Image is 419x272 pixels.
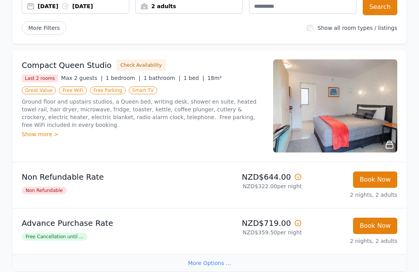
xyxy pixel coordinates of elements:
[22,233,87,241] span: Free Cancellation until ...
[12,255,407,272] div: More Options ...
[213,229,302,237] p: NZD$359.50 per night
[353,218,397,234] button: Book Now
[318,25,397,31] label: Show all room types / listings
[213,172,302,183] p: NZD$644.00
[90,87,126,95] span: Free Parking
[22,87,56,95] span: Great Value
[59,87,87,95] span: Free WiFi
[136,3,242,10] div: 2 adults
[308,237,397,245] p: 2 nights, 2 adults
[22,22,66,35] span: More Filters
[184,75,204,81] span: 1 bed |
[308,191,397,199] p: 2 nights, 2 adults
[22,98,264,129] p: Ground floor and upstairs studios, a Queen bed, writing desk, shower en suite, heated towel rail,...
[22,218,206,229] p: Advance Purchase Rate
[22,172,206,183] p: Non Refundable Rate
[22,187,67,195] span: Non Refundable
[116,60,166,71] button: Check Availability
[22,60,112,71] h3: Compact Queen Studio
[213,218,302,229] p: NZD$719.00
[61,75,103,81] span: Max 2 guests |
[22,131,264,139] div: Show more >
[353,172,397,188] button: Book Now
[144,75,180,81] span: 1 bathroom |
[207,75,222,81] span: 18m²
[22,75,58,83] span: Last 2 rooms
[129,87,158,95] span: Smart TV
[38,3,129,10] div: [DATE] [DATE]
[106,75,140,81] span: 1 bedroom |
[213,183,302,191] p: NZD$322.00 per night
